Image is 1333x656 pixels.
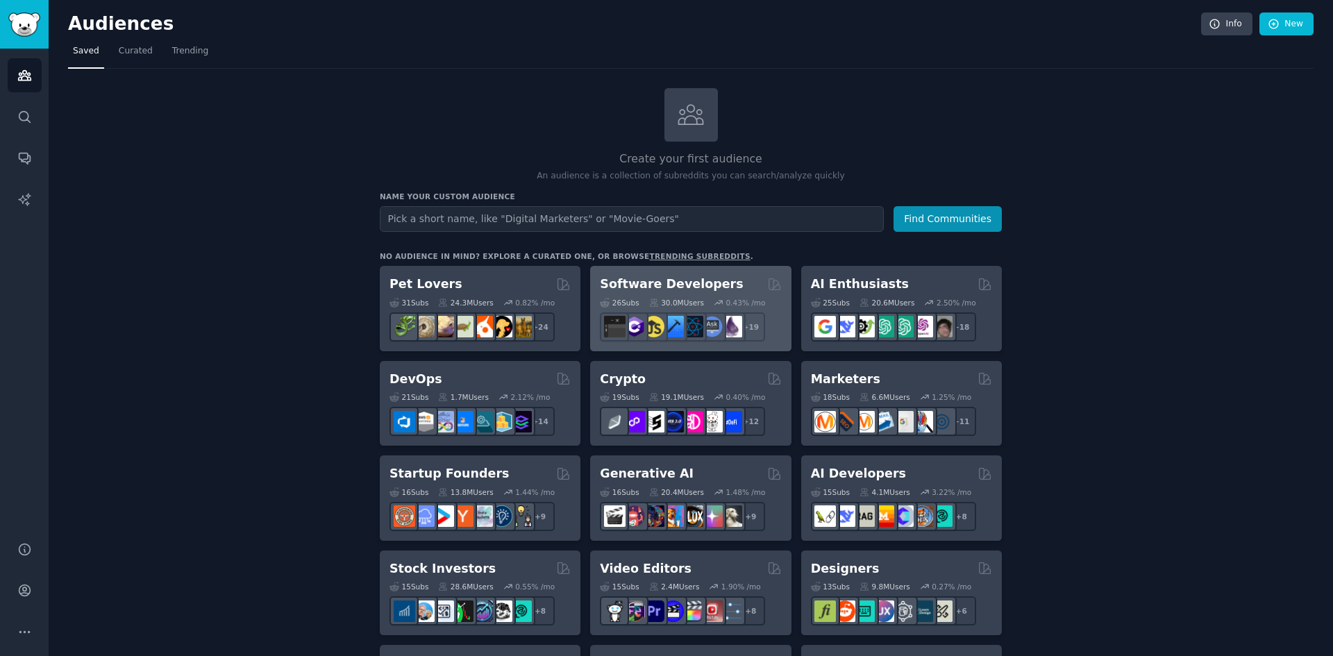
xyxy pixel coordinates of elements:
[662,411,684,432] img: web3
[433,600,454,622] img: Forex
[721,582,761,591] div: 1.90 % /mo
[834,600,855,622] img: logodesign
[600,298,639,308] div: 26 Sub s
[380,151,1002,168] h2: Create your first audience
[604,411,626,432] img: ethfinance
[172,45,208,58] span: Trending
[873,600,894,622] img: UXDesign
[912,600,933,622] img: learndesign
[892,316,914,337] img: chatgpt_prompts_
[526,407,555,436] div: + 14
[433,316,454,337] img: leopardgeckos
[682,600,703,622] img: finalcutpro
[526,502,555,531] div: + 9
[912,316,933,337] img: OpenAIDev
[814,505,836,527] img: LangChain
[604,316,626,337] img: software
[947,502,976,531] div: + 8
[892,411,914,432] img: googleads
[8,12,40,37] img: GummySearch logo
[932,392,971,402] div: 1.25 % /mo
[892,505,914,527] img: OpenSourceAI
[947,312,976,342] div: + 18
[438,487,493,497] div: 13.8M Users
[73,45,99,58] span: Saved
[623,600,645,622] img: editors
[491,411,512,432] img: aws_cdk
[811,487,850,497] div: 15 Sub s
[623,316,645,337] img: csharp
[931,316,953,337] img: ArtificalIntelligence
[643,411,664,432] img: ethstaker
[600,560,691,578] h2: Video Editors
[860,487,910,497] div: 4.1M Users
[394,505,415,527] img: EntrepreneurRideAlong
[433,411,454,432] img: Docker_DevOps
[389,487,428,497] div: 16 Sub s
[701,411,723,432] img: CryptoNews
[662,316,684,337] img: iOSProgramming
[811,560,880,578] h2: Designers
[510,505,532,527] img: growmybusiness
[649,298,704,308] div: 30.0M Users
[873,505,894,527] img: MistralAI
[643,316,664,337] img: learnjavascript
[726,487,766,497] div: 1.48 % /mo
[515,298,555,308] div: 0.82 % /mo
[389,465,509,482] h2: Startup Founders
[834,316,855,337] img: DeepSeek
[701,316,723,337] img: AskComputerScience
[860,582,910,591] div: 9.8M Users
[491,600,512,622] img: swingtrading
[726,298,766,308] div: 0.43 % /mo
[515,487,555,497] div: 1.44 % /mo
[438,582,493,591] div: 28.6M Users
[600,276,743,293] h2: Software Developers
[721,411,742,432] img: defi_
[853,600,875,622] img: UI_Design
[834,411,855,432] img: bigseo
[811,371,880,388] h2: Marketers
[932,487,971,497] div: 3.22 % /mo
[937,298,976,308] div: 2.50 % /mo
[814,600,836,622] img: typography
[380,251,753,261] div: No audience in mind? Explore a curated one, or browse .
[643,600,664,622] img: premiere
[649,487,704,497] div: 20.4M Users
[389,276,462,293] h2: Pet Lovers
[736,312,765,342] div: + 19
[814,411,836,432] img: content_marketing
[892,600,914,622] img: userexperience
[413,600,435,622] img: ValueInvesting
[452,316,473,337] img: turtle
[515,582,555,591] div: 0.55 % /mo
[600,465,694,482] h2: Generative AI
[389,371,442,388] h2: DevOps
[860,298,914,308] div: 20.6M Users
[834,505,855,527] img: DeepSeek
[389,582,428,591] div: 15 Sub s
[452,505,473,527] img: ycombinator
[662,505,684,527] img: sdforall
[471,316,493,337] img: cockatiel
[701,505,723,527] img: starryai
[526,312,555,342] div: + 24
[947,596,976,625] div: + 6
[811,276,909,293] h2: AI Enthusiasts
[912,505,933,527] img: llmops
[649,252,750,260] a: trending subreddits
[894,206,1002,232] button: Find Communities
[526,596,555,625] div: + 8
[600,582,639,591] div: 15 Sub s
[811,465,906,482] h2: AI Developers
[721,316,742,337] img: elixir
[68,40,104,69] a: Saved
[682,411,703,432] img: defiblockchain
[682,505,703,527] img: FluxAI
[726,392,766,402] div: 0.40 % /mo
[413,316,435,337] img: ballpython
[701,600,723,622] img: Youtubevideo
[114,40,158,69] a: Curated
[1259,12,1314,36] a: New
[604,600,626,622] img: gopro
